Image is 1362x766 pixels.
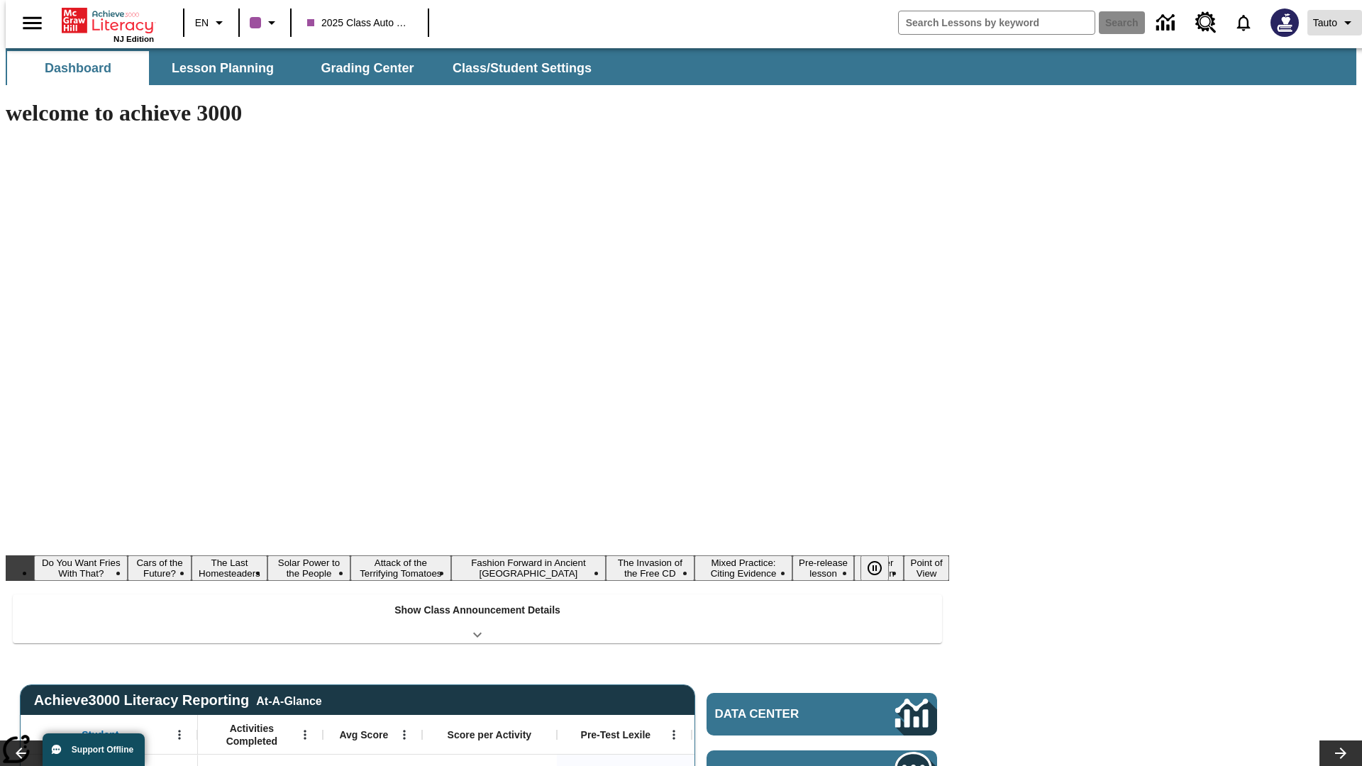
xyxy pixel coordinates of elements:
a: Home [62,6,154,35]
button: Open Menu [663,724,685,745]
button: Open Menu [294,724,316,745]
span: Achieve3000 Literacy Reporting [34,692,322,709]
span: Pre-Test Lexile [581,728,651,741]
div: SubNavbar [6,48,1356,85]
button: Slide 4 Solar Power to the People [267,555,350,581]
span: NJ Edition [113,35,154,43]
h1: welcome to achieve 3000 [6,100,949,126]
button: Slide 7 The Invasion of the Free CD [606,555,694,581]
div: At-A-Glance [256,692,321,708]
span: Avg Score [339,728,388,741]
button: Slide 9 Pre-release lesson [792,555,854,581]
img: Avatar [1270,9,1299,37]
span: Dashboard [45,60,111,77]
button: Language: EN, Select a language [189,10,234,35]
button: Slide 1 Do You Want Fries With That? [34,555,128,581]
a: Resource Center, Will open in new tab [1187,4,1225,42]
button: Profile/Settings [1307,10,1362,35]
div: SubNavbar [6,51,604,85]
a: Notifications [1225,4,1262,41]
button: Dashboard [7,51,149,85]
span: Support Offline [72,745,133,755]
button: Open side menu [11,2,53,44]
button: Lesson Planning [152,51,294,85]
button: Slide 11 Point of View [904,555,949,581]
a: Data Center [707,693,937,736]
span: EN [195,16,209,30]
span: Student [82,728,118,741]
button: Select a new avatar [1262,4,1307,41]
button: Grading Center [297,51,438,85]
body: Maximum 600 characters Press Escape to exit toolbar Press Alt + F10 to reach toolbar [6,11,207,24]
div: Home [62,5,154,43]
button: Slide 8 Mixed Practice: Citing Evidence [694,555,793,581]
button: Slide 5 Attack of the Terrifying Tomatoes [350,555,451,581]
span: Score per Activity [448,728,532,741]
button: Class/Student Settings [441,51,603,85]
span: Data Center [715,707,848,721]
span: Grading Center [321,60,414,77]
button: Pause [860,555,889,581]
span: Lesson Planning [172,60,274,77]
button: Support Offline [43,733,145,766]
span: Class/Student Settings [453,60,592,77]
span: Tauto [1313,16,1337,30]
span: Activities Completed [205,722,299,748]
button: Lesson carousel, Next [1319,740,1362,766]
button: Slide 3 The Last Homesteaders [192,555,268,581]
input: search field [899,11,1095,34]
button: Open Menu [394,724,415,745]
p: Show Class Announcement Details [394,603,560,618]
button: Open Menu [169,724,190,745]
div: Pause [860,555,903,581]
button: Slide 2 Cars of the Future? [128,555,191,581]
span: 2025 Class Auto Grade 13 [307,16,412,30]
button: Slide 6 Fashion Forward in Ancient Rome [451,555,606,581]
button: Slide 10 Career Lesson [854,555,904,581]
button: Class color is purple. Change class color [244,10,286,35]
a: Data Center [1148,4,1187,43]
div: Show Class Announcement Details [13,594,942,643]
